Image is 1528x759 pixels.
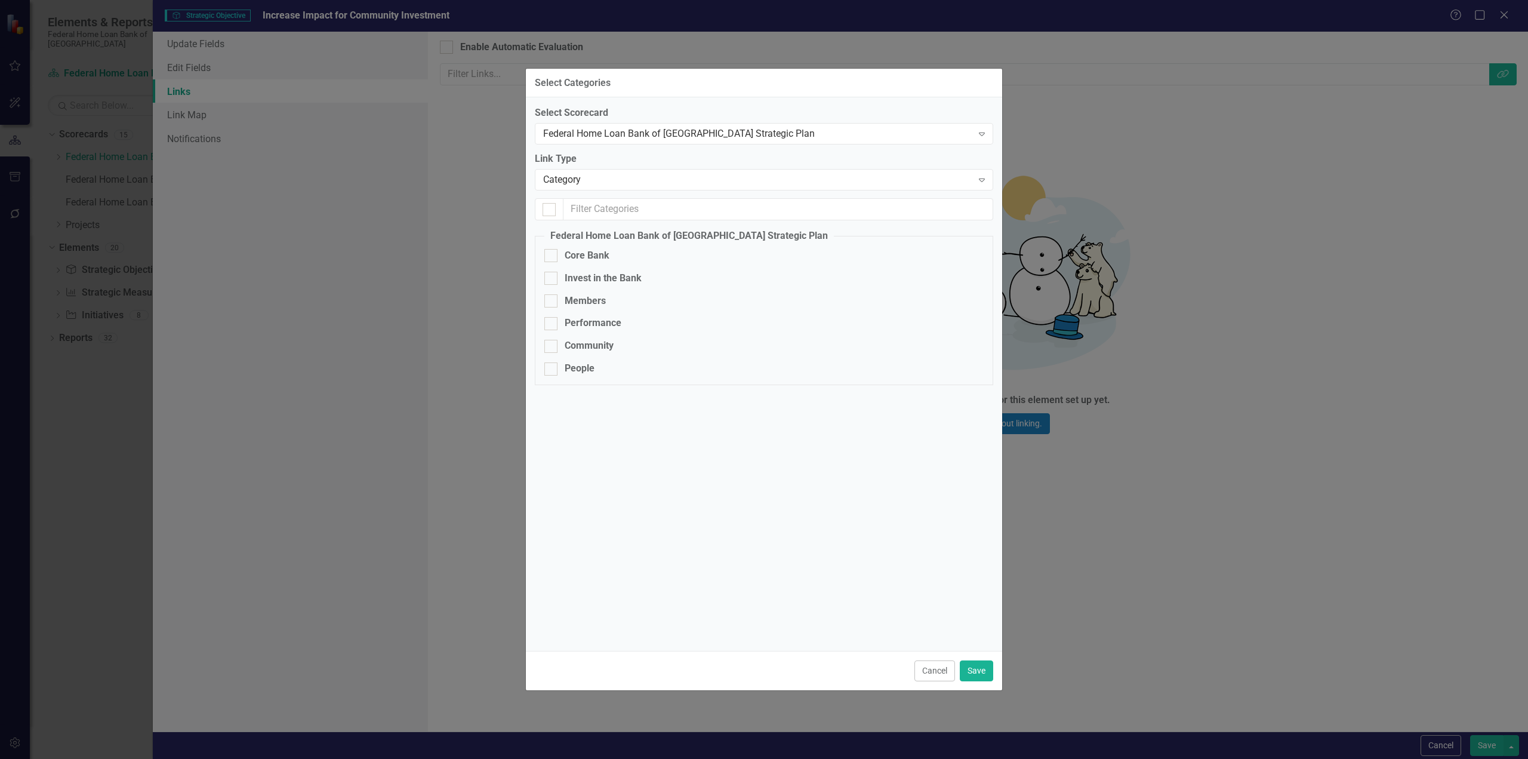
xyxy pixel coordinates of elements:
[544,229,834,243] legend: Federal Home Loan Bank of [GEOGRAPHIC_DATA] Strategic Plan
[914,660,955,681] button: Cancel
[565,339,614,353] div: Community
[535,152,993,166] label: Link Type
[543,127,972,141] div: Federal Home Loan Bank of [GEOGRAPHIC_DATA] Strategic Plan
[535,78,611,88] div: Select Categories
[960,660,993,681] button: Save
[565,316,621,330] div: Performance
[565,362,594,376] div: People
[563,198,993,220] input: Filter Categories
[565,272,642,285] div: Invest in the Bank
[543,173,972,187] div: Category
[565,294,606,308] div: Members
[535,106,993,120] label: Select Scorecard
[565,249,609,263] div: Core Bank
